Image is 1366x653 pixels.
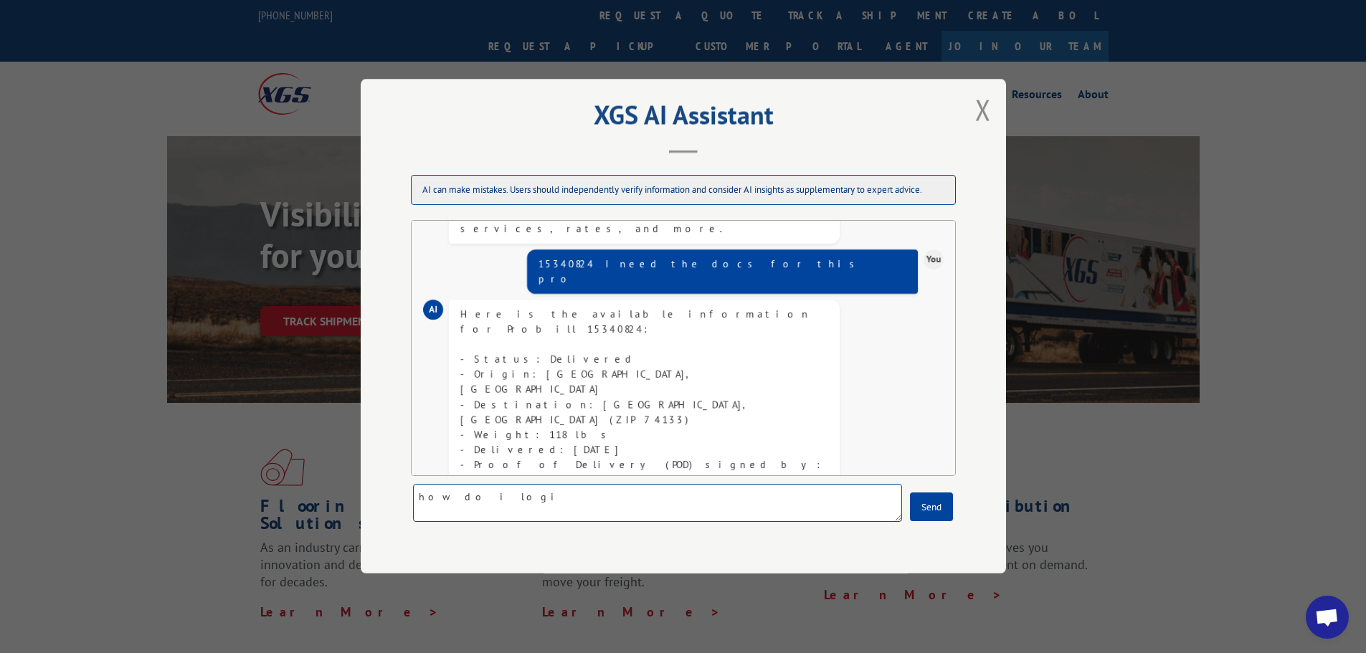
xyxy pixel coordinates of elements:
[413,485,902,523] textarea: how do i logi
[924,249,944,270] div: You
[539,257,906,287] div: 15340824 I need the docs for this pro
[397,105,970,132] h2: XGS AI Assistant
[910,493,953,522] button: Send
[423,300,443,320] div: AI
[971,90,995,129] button: Close modal
[460,307,828,623] div: Here is the available information for Probill 15340824: - Status: Delivered - Origin: [GEOGRAPHIC...
[1306,596,1349,639] a: Open chat
[411,176,956,206] div: AI can make mistakes. Users should independently verify information and consider AI insights as s...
